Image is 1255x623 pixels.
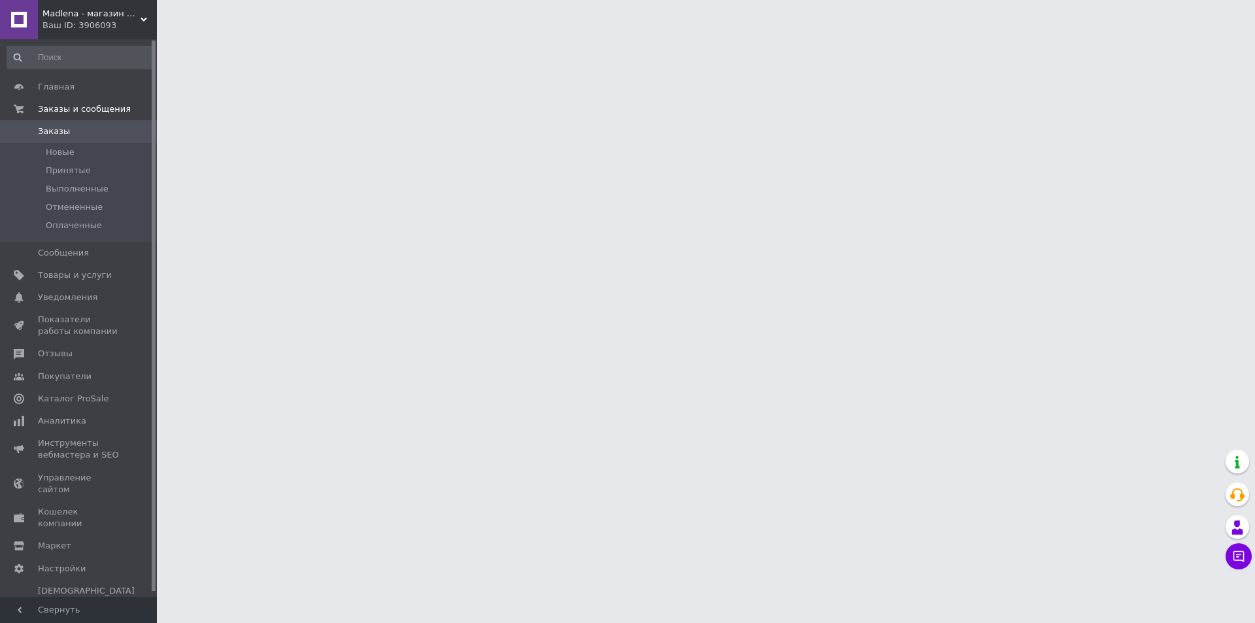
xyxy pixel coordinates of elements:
[38,269,112,281] span: Товары и услуги
[38,371,92,382] span: Покупатели
[46,146,75,158] span: Новые
[38,393,109,405] span: Каталог ProSale
[7,46,154,69] input: Поиск
[46,183,109,195] span: Выполненные
[46,201,103,213] span: Отмененные
[1226,543,1252,569] button: Чат с покупателем
[38,81,75,93] span: Главная
[38,247,89,259] span: Сообщения
[42,20,157,31] div: Ваш ID: 3906093
[38,506,121,530] span: Кошелек компании
[38,103,131,115] span: Заказы и сообщения
[46,165,91,177] span: Принятые
[38,292,97,303] span: Уведомления
[38,437,121,461] span: Инструменты вебмастера и SEO
[46,220,102,231] span: Оплаченные
[38,540,71,552] span: Маркет
[38,348,73,360] span: Отзывы
[38,472,121,496] span: Управление сайтом
[38,415,86,427] span: Аналитика
[38,314,121,337] span: Показатели работы компании
[38,563,86,575] span: Настройки
[38,126,70,137] span: Заказы
[42,8,141,20] span: Madlena - магазин женской одежды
